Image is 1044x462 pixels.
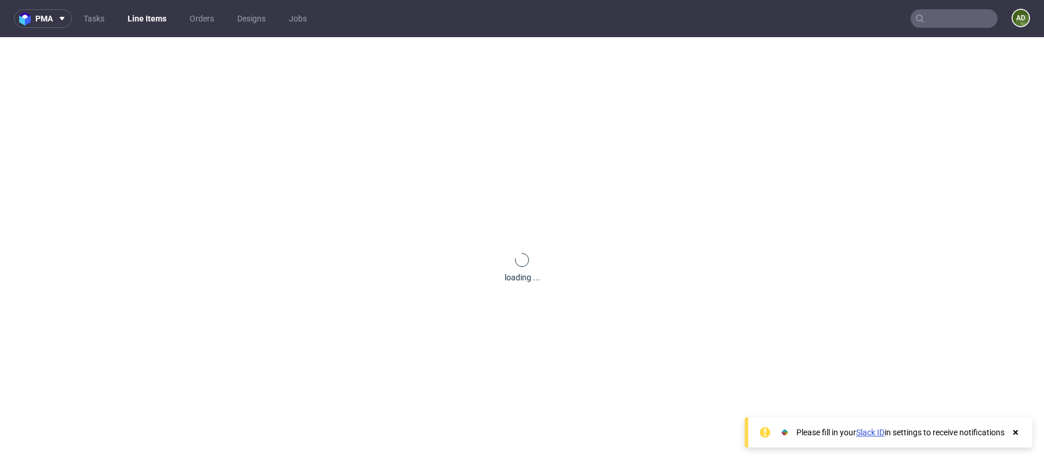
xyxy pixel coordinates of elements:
[779,427,791,438] img: Slack
[796,427,1005,438] div: Please fill in your in settings to receive notifications
[230,9,273,28] a: Designs
[282,9,314,28] a: Jobs
[505,272,540,283] div: loading ...
[19,12,35,26] img: logo
[856,428,884,437] a: Slack ID
[35,15,53,23] span: pma
[77,9,111,28] a: Tasks
[121,9,173,28] a: Line Items
[183,9,221,28] a: Orders
[1013,10,1029,26] figcaption: ad
[14,9,72,28] button: pma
